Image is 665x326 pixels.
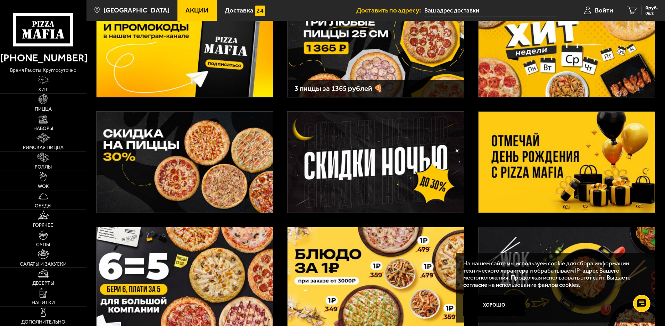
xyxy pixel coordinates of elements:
span: Десерты [32,281,54,286]
span: WOK [38,184,49,189]
span: Роллы [35,165,52,170]
span: Хит [38,87,48,92]
span: Обеды [35,204,51,208]
span: Дополнительно [21,320,65,325]
h3: 3 пиццы за 1365 рублей 🍕 [294,85,457,92]
p: На нашем сайте мы используем cookie для сбора информации технического характера и обрабатываем IP... [463,260,645,289]
button: Хорошо [463,295,526,316]
span: Доставить по адресу: [356,7,424,14]
span: 0 шт. [646,11,658,15]
span: Наборы [33,126,53,131]
span: Пицца [35,107,52,112]
span: Салаты и закуски [20,262,67,267]
span: Акции [185,7,209,14]
span: Войти [595,7,613,14]
img: 15daf4d41897b9f0e9f617042186c801.svg [255,6,265,16]
span: Римская пицца [23,145,64,150]
span: Горячее [33,223,53,228]
span: Напитки [32,300,55,305]
input: Ваш адрес доставки [424,4,557,17]
span: [GEOGRAPHIC_DATA] [103,7,169,14]
span: Доставка [225,7,253,14]
span: Супы [36,242,50,247]
span: 0 руб. [646,6,658,10]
